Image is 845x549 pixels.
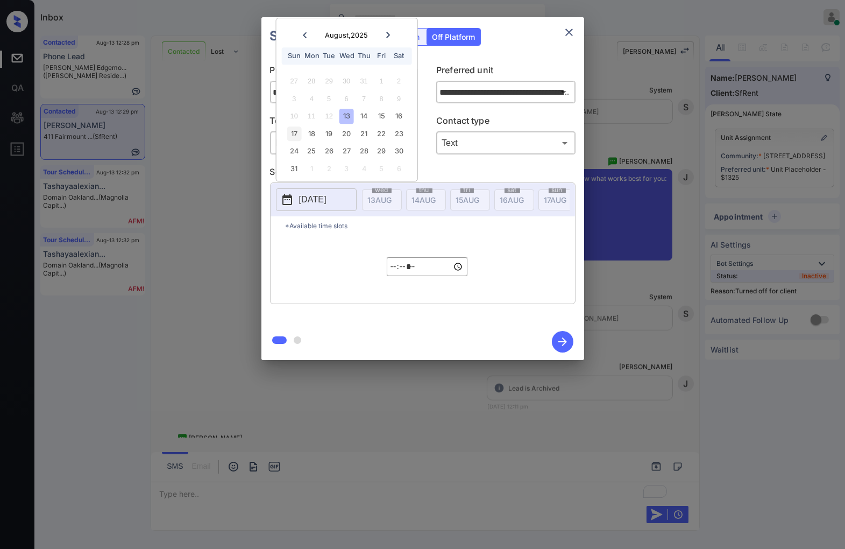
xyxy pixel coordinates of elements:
[304,74,319,89] div: Not available Monday, July 28th, 2025
[392,126,406,141] div: Choose Saturday, August 23rd, 2025
[436,64,576,81] p: Preferred unit
[357,49,371,64] div: Thu
[357,144,371,159] div: Choose Thursday, August 28th, 2025
[287,126,301,141] div: Choose Sunday, August 17th, 2025
[273,134,407,152] div: In Person
[387,235,467,298] div: off-platform-time-select
[374,91,389,106] div: Not available Friday, August 8th, 2025
[287,144,301,159] div: Choose Sunday, August 24th, 2025
[357,161,371,176] div: Choose Thursday, September 4th, 2025
[392,109,406,124] div: Choose Saturday, August 16th, 2025
[357,126,371,141] div: Choose Thursday, August 21st, 2025
[357,74,371,89] div: Not available Thursday, July 31st, 2025
[322,144,336,159] div: Choose Tuesday, August 26th, 2025
[339,144,354,159] div: Choose Wednesday, August 27th, 2025
[339,91,354,106] div: Not available Wednesday, August 6th, 2025
[322,161,336,176] div: Choose Tuesday, September 2nd, 2025
[322,49,336,64] div: Tue
[392,74,406,89] div: Not available Saturday, August 2nd, 2025
[280,73,414,178] div: month 2025-08
[392,161,406,176] div: Choose Saturday, September 6th, 2025
[374,161,389,176] div: Choose Friday, September 5th, 2025
[304,49,319,64] div: Mon
[287,49,301,64] div: Sun
[322,74,336,89] div: Not available Tuesday, July 29th, 2025
[357,109,371,124] div: Choose Thursday, August 14th, 2025
[339,126,354,141] div: Choose Wednesday, August 20th, 2025
[392,49,406,64] div: Sat
[427,29,480,45] div: Off Platform
[374,49,389,64] div: Fri
[556,85,571,100] button: Open
[339,109,354,124] div: Choose Wednesday, August 13th, 2025
[392,91,406,106] div: Not available Saturday, August 9th, 2025
[374,126,389,141] div: Choose Friday, August 22nd, 2025
[322,91,336,106] div: Not available Tuesday, August 5th, 2025
[322,109,336,124] div: Not available Tuesday, August 12th, 2025
[374,109,389,124] div: Choose Friday, August 15th, 2025
[304,161,319,176] div: Choose Monday, September 1st, 2025
[261,17,371,55] h2: Schedule Tour
[276,188,357,211] button: [DATE]
[436,114,576,131] p: Contact type
[287,109,301,124] div: Not available Sunday, August 10th, 2025
[339,161,354,176] div: Choose Wednesday, September 3rd, 2025
[299,193,326,206] p: [DATE]
[374,74,389,89] div: Not available Friday, August 1st, 2025
[270,165,576,182] p: Select slot
[374,144,389,159] div: Choose Friday, August 29th, 2025
[287,91,301,106] div: Not available Sunday, August 3rd, 2025
[392,144,406,159] div: Choose Saturday, August 30th, 2025
[304,144,319,159] div: Choose Monday, August 25th, 2025
[558,22,580,43] button: close
[287,161,301,176] div: Choose Sunday, August 31st, 2025
[304,126,319,141] div: Choose Monday, August 18th, 2025
[270,114,409,131] p: Tour type
[304,109,319,124] div: Not available Monday, August 11th, 2025
[287,74,301,89] div: Not available Sunday, July 27th, 2025
[270,64,409,81] p: Preferred community
[439,134,573,152] div: Text
[339,74,354,89] div: Not available Wednesday, July 30th, 2025
[339,49,354,64] div: Wed
[304,91,319,106] div: Not available Monday, August 4th, 2025
[322,126,336,141] div: Choose Tuesday, August 19th, 2025
[286,216,575,235] p: *Available time slots
[357,91,371,106] div: Not available Thursday, August 7th, 2025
